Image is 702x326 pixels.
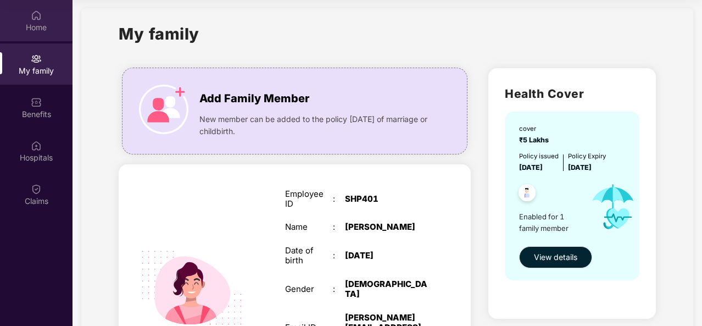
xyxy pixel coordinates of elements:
span: [DATE] [519,163,543,172]
span: New member can be added to the policy [DATE] of marriage or childbirth. [199,113,433,137]
span: Enabled for 1 family member [519,211,582,234]
div: Policy issued [519,151,559,161]
div: : [333,251,345,261]
span: [DATE] [568,163,592,172]
span: Add Family Member [199,90,309,107]
div: : [333,222,345,232]
img: icon [582,173,644,241]
img: svg+xml;base64,PHN2ZyBpZD0iSG9zcGl0YWxzIiB4bWxucz0iaHR0cDovL3d3dy53My5vcmcvMjAwMC9zdmciIHdpZHRoPS... [31,140,42,151]
img: svg+xml;base64,PHN2ZyB3aWR0aD0iMjAiIGhlaWdodD0iMjAiIHZpZXdCb3g9IjAgMCAyMCAyMCIgZmlsbD0ibm9uZSIgeG... [31,53,42,64]
img: svg+xml;base64,PHN2ZyBpZD0iQmVuZWZpdHMiIHhtbG5zPSJodHRwOi8vd3d3LnczLm9yZy8yMDAwL3N2ZyIgd2lkdGg9Ij... [31,97,42,108]
img: svg+xml;base64,PHN2ZyBpZD0iQ2xhaW0iIHhtbG5zPSJodHRwOi8vd3d3LnczLm9yZy8yMDAwL3N2ZyIgd2lkdGg9IjIwIi... [31,184,42,195]
div: Date of birth [285,246,333,266]
h2: Health Cover [505,85,639,103]
button: View details [519,246,592,268]
img: svg+xml;base64,PHN2ZyB4bWxucz0iaHR0cDovL3d3dy53My5vcmcvMjAwMC9zdmciIHdpZHRoPSI0OC45NDMiIGhlaWdodD... [514,181,541,208]
div: [DATE] [345,251,428,261]
div: Employee ID [285,189,333,209]
h1: My family [119,21,199,46]
div: Policy Expiry [568,151,606,161]
div: [DEMOGRAPHIC_DATA] [345,279,428,299]
div: SHP401 [345,194,428,204]
div: [PERSON_NAME] [345,222,428,232]
div: : [333,284,345,294]
div: cover [519,124,552,134]
div: Name [285,222,333,232]
img: icon [139,85,188,134]
img: svg+xml;base64,PHN2ZyBpZD0iSG9tZSIgeG1sbnM9Imh0dHA6Ly93d3cudzMub3JnLzIwMDAvc3ZnIiB3aWR0aD0iMjAiIG... [31,10,42,21]
div: Gender [285,284,333,294]
span: View details [534,251,577,263]
div: : [333,194,345,204]
span: ₹5 Lakhs [519,136,552,144]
